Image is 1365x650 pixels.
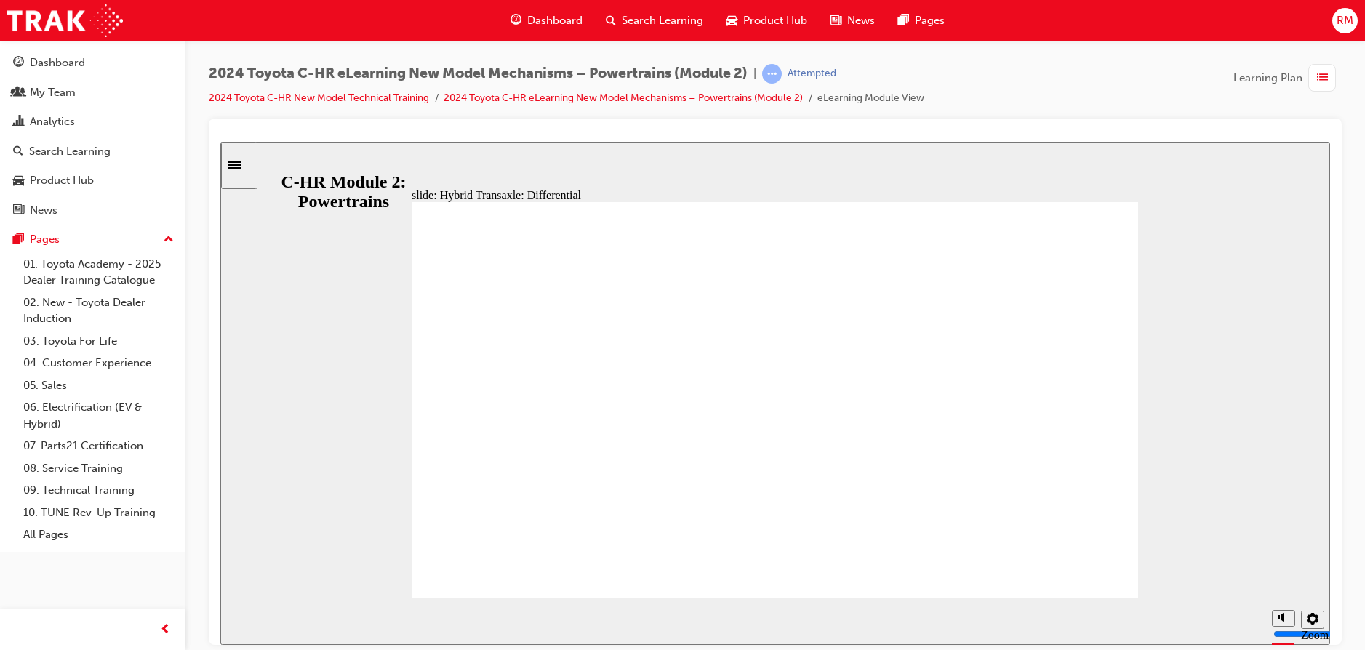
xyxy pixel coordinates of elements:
[1332,8,1358,33] button: RM
[160,621,171,639] span: prev-icon
[622,12,703,29] span: Search Learning
[1081,469,1104,487] button: Settings
[726,12,737,30] span: car-icon
[30,202,57,219] div: News
[817,90,924,107] li: eLearning Module View
[1317,69,1328,87] span: list-icon
[898,12,909,30] span: pages-icon
[17,253,180,292] a: 01. Toyota Academy - 2025 Dealer Training Catalogue
[17,374,180,397] a: 05. Sales
[6,197,180,224] a: News
[830,12,841,30] span: news-icon
[17,396,180,435] a: 06. Electrification (EV & Hybrid)
[762,64,782,84] span: learningRecordVerb_ATTEMPT-icon
[1044,456,1102,503] div: misc controls
[594,6,715,36] a: search-iconSearch Learning
[1233,64,1342,92] button: Learning Plan
[164,230,174,249] span: up-icon
[17,457,180,480] a: 08. Service Training
[30,231,60,248] div: Pages
[13,145,23,159] span: search-icon
[743,12,807,29] span: Product Hub
[1053,486,1147,498] input: volume
[17,292,180,330] a: 02. New - Toyota Dealer Induction
[7,4,123,37] img: Trak
[1052,468,1075,485] button: Mute (Ctrl+Alt+M)
[753,65,756,82] span: |
[511,12,521,30] span: guage-icon
[13,233,24,246] span: pages-icon
[209,92,429,104] a: 2024 Toyota C-HR New Model Technical Training
[715,6,819,36] a: car-iconProduct Hub
[30,113,75,130] div: Analytics
[30,84,76,101] div: My Team
[29,143,111,160] div: Search Learning
[847,12,875,29] span: News
[6,47,180,226] button: DashboardMy TeamAnalyticsSearch LearningProduct HubNews
[17,479,180,502] a: 09. Technical Training
[6,49,180,76] a: Dashboard
[499,6,594,36] a: guage-iconDashboard
[30,172,94,189] div: Product Hub
[1337,12,1353,29] span: RM
[527,12,583,29] span: Dashboard
[17,352,180,374] a: 04. Customer Experience
[6,167,180,194] a: Product Hub
[209,65,748,82] span: 2024 Toyota C-HR eLearning New Model Mechanisms – Powertrains (Module 2)
[13,116,24,129] span: chart-icon
[886,6,956,36] a: pages-iconPages
[6,79,180,106] a: My Team
[819,6,886,36] a: news-iconNews
[1081,487,1108,526] label: Zoom to fit
[17,502,180,524] a: 10. TUNE Rev-Up Training
[17,330,180,353] a: 03. Toyota For Life
[606,12,616,30] span: search-icon
[13,204,24,217] span: news-icon
[915,12,945,29] span: Pages
[6,226,180,253] button: Pages
[444,92,803,104] a: 2024 Toyota C-HR eLearning New Model Mechanisms – Powertrains (Module 2)
[13,174,24,188] span: car-icon
[6,108,180,135] a: Analytics
[13,87,24,100] span: people-icon
[30,55,85,71] div: Dashboard
[1233,70,1302,87] span: Learning Plan
[6,138,180,165] a: Search Learning
[17,523,180,546] a: All Pages
[17,435,180,457] a: 07. Parts21 Certification
[788,67,836,81] div: Attempted
[13,57,24,70] span: guage-icon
